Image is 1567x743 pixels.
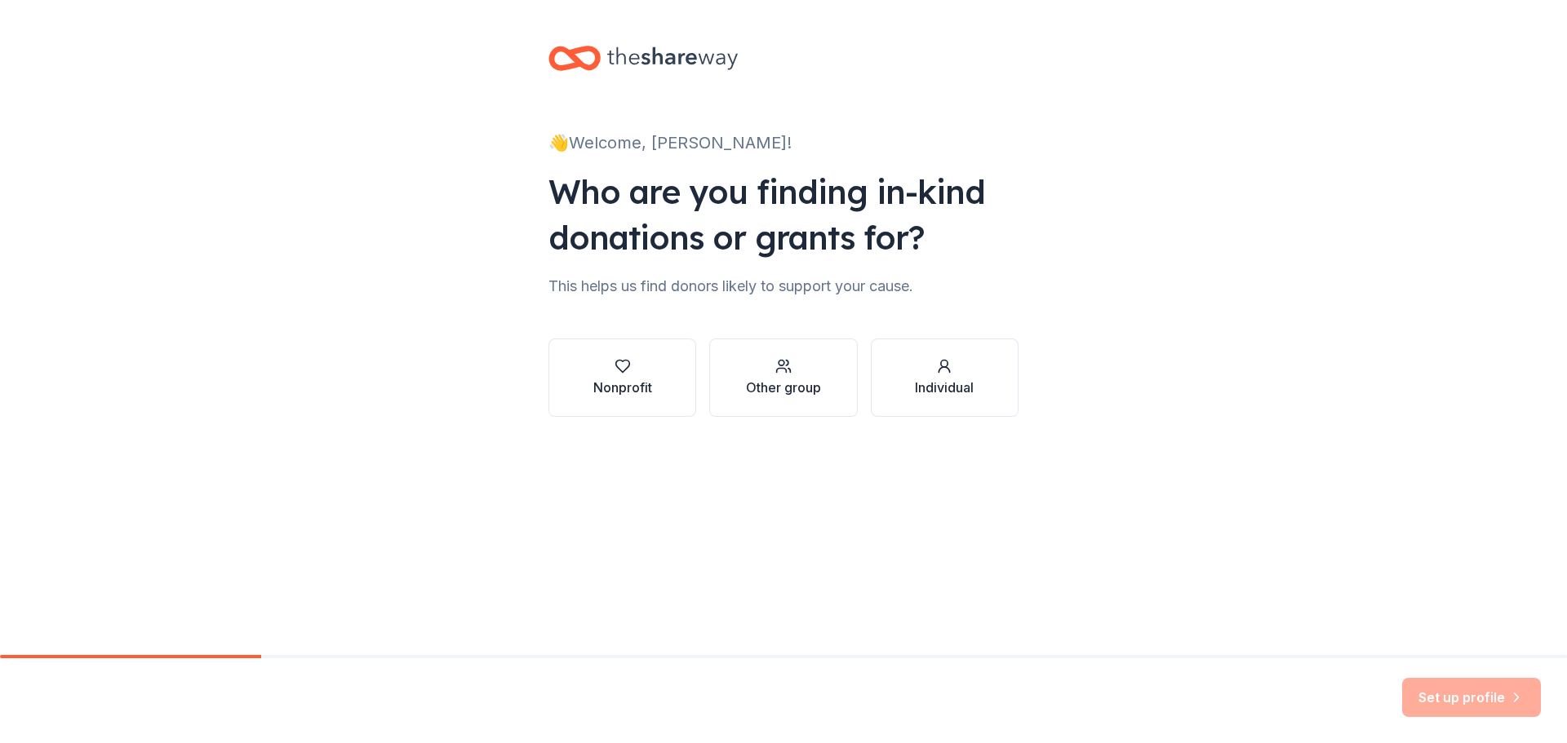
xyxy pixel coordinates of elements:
button: Other group [709,338,857,417]
div: Nonprofit [593,378,652,397]
div: Other group [746,378,821,397]
button: Individual [871,338,1019,417]
div: Who are you finding in-kind donations or grants for? [548,169,1019,260]
div: This helps us find donors likely to support your cause. [548,273,1019,299]
div: Individual [915,378,974,397]
div: 👋 Welcome, [PERSON_NAME]! [548,130,1019,156]
button: Nonprofit [548,338,696,417]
